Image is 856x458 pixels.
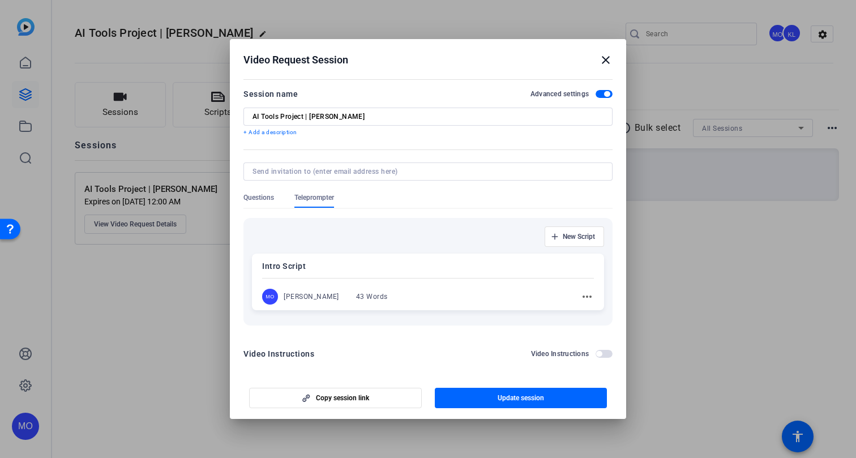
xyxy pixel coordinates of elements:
span: Questions [243,193,274,202]
span: Update session [498,393,544,403]
span: Copy session link [316,393,369,403]
span: Teleprompter [294,193,334,202]
button: New Script [545,226,604,247]
div: [PERSON_NAME] [284,292,339,301]
p: + Add a description [243,128,613,137]
div: Session name [243,87,298,101]
input: Send invitation to (enter email address here) [252,167,599,176]
mat-icon: more_horiz [580,290,594,303]
p: Intro Script [262,259,594,273]
button: Update session [435,388,607,408]
div: 43 Words [356,292,388,301]
span: New Script [563,232,595,241]
button: Copy session link [249,388,422,408]
h2: Video Instructions [531,349,589,358]
div: Video Request Session [243,53,613,67]
div: Video Instructions [243,347,314,361]
input: Enter Session Name [252,112,604,121]
h2: Advanced settings [530,89,589,99]
div: MO [262,289,278,305]
mat-icon: close [599,53,613,67]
